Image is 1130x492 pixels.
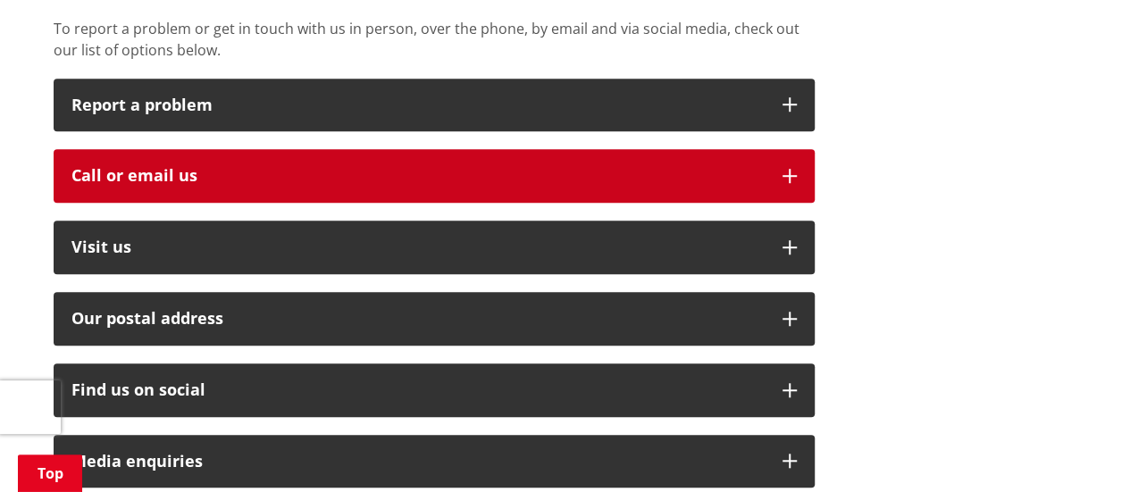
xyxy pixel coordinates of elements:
button: Report a problem [54,79,815,132]
h2: Our postal address [71,310,765,328]
button: Find us on social [54,363,815,417]
button: Our postal address [54,292,815,346]
a: Top [18,454,82,492]
div: Call or email us [71,167,765,185]
div: Media enquiries [71,453,765,471]
p: Report a problem [71,96,765,114]
div: Find us on social [71,381,765,399]
button: Visit us [54,221,815,274]
iframe: Messenger Launcher [1048,417,1112,481]
p: To report a problem or get in touch with us in person, over the phone, by email and via social me... [54,18,815,61]
button: Call or email us [54,149,815,203]
p: Visit us [71,238,765,256]
button: Media enquiries [54,435,815,488]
